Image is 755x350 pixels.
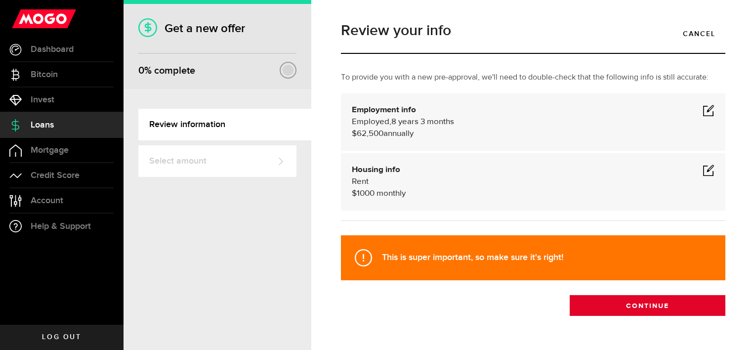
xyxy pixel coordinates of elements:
[31,196,63,205] span: Account
[570,295,725,316] button: Continue
[138,145,296,177] a: Select amount
[352,118,389,126] span: Employed
[383,130,414,138] span: annually
[357,189,375,198] span: 1000
[31,70,58,79] span: Bitcoin
[8,4,38,34] button: Open LiveChat chat widget
[138,65,144,77] span: 0
[138,21,296,36] h1: Get a new offer
[382,252,563,262] strong: This is super important, so make sure it's right!
[31,121,54,130] span: Loans
[42,334,81,341] span: Log out
[138,109,311,140] a: Review information
[377,189,406,198] span: monthly
[341,23,725,38] h1: Review your info
[31,146,69,155] span: Mortgage
[673,23,725,44] a: Cancel
[389,118,391,126] span: ,
[352,177,369,186] span: Rent
[341,72,725,84] p: To provide you with a new pre-approval, we'll need to double-check that the following info is sti...
[31,171,80,180] span: Credit Score
[31,45,74,54] span: Dashboard
[352,106,416,114] b: Employment info
[352,189,357,198] span: $
[352,130,383,138] span: $62,500
[391,118,454,126] span: 8 years 3 months
[352,166,400,174] b: Housing info
[31,222,91,231] span: Help & Support
[138,62,195,80] div: % complete
[31,95,54,104] span: Invest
